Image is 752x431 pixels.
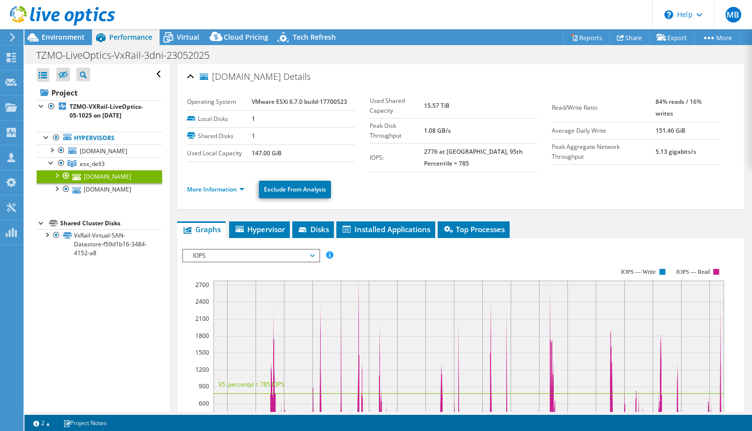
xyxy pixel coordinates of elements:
[664,10,673,19] svg: \n
[37,132,162,144] a: Hypervisors
[370,96,424,116] label: Used Shared Capacity
[563,30,610,45] a: Reports
[182,224,221,234] span: Graphs
[56,417,114,429] a: Project Notes
[552,103,656,113] label: Read/Write Ratio
[656,97,702,118] b: 84% reads / 16% writes
[177,32,199,42] span: Virtual
[424,126,451,135] b: 1.08 GB/s
[70,102,143,120] b: TZMO-VXRail-LiveOptics-05-1025 on [DATE]
[37,100,162,122] a: TZMO-VXRail-LiveOptics-05-1025 on [DATE]
[188,250,314,262] span: IOPS
[252,115,255,123] b: 1
[37,170,162,183] a: [DOMAIN_NAME]
[649,30,695,45] a: Export
[195,332,209,340] text: 1800
[424,101,449,110] b: 15.57 TiB
[610,30,650,45] a: Share
[37,157,162,170] a: esx_dell3
[218,380,284,388] text: 95. percentyl = 785 IOPS
[252,97,347,106] b: VMware ESXi 6.7.0 build-17700523
[224,32,268,42] span: Cloud Pricing
[370,121,424,141] label: Peak Disk Throughput
[552,126,656,136] label: Average Daily Write
[195,365,209,374] text: 1200
[37,183,162,196] a: [DOMAIN_NAME]
[370,153,424,163] label: IOPS:
[187,148,252,158] label: Used Local Capacity
[195,297,209,306] text: 2400
[200,72,281,82] span: [DOMAIN_NAME]
[195,314,209,323] text: 2100
[199,399,209,407] text: 600
[726,7,741,23] span: MB
[187,185,244,193] a: More Information
[252,149,282,157] b: 147.00 GiB
[424,147,523,168] b: 2776 at [GEOGRAPHIC_DATA], 95th Percentile = 785
[293,32,336,42] span: Tech Refresh
[187,131,252,141] label: Shared Disks
[199,382,209,390] text: 900
[283,71,310,82] span: Details
[234,224,285,234] span: Hypervisor
[60,217,162,229] div: Shared Cluster Disks
[37,85,162,100] a: Project
[195,348,209,357] text: 1500
[656,147,696,156] b: 5.13 gigabits/s
[552,142,656,162] label: Peak Aggregate Network Throughput
[37,229,162,260] a: VxRail-Virtual-SAN-Datastore-f59d1b16-3484-4152-a8
[656,126,685,135] b: 151.46 GiB
[32,50,225,61] h1: TZMO-LiveOptics-VxRail-3dni-23052025
[694,30,740,45] a: More
[195,281,209,289] text: 2700
[341,224,430,234] span: Installed Applications
[80,160,105,168] span: esx_dell3
[621,268,656,275] text: IOPS — Write
[37,144,162,157] a: [DOMAIN_NAME]
[297,224,329,234] span: Disks
[109,32,152,42] span: Performance
[42,32,85,42] span: Environment
[259,181,331,198] a: Exclude From Analysis
[187,97,252,107] label: Operating System
[26,417,57,429] a: 2
[80,147,127,155] span: [DOMAIN_NAME]
[187,114,252,124] label: Local Disks
[443,224,505,234] span: Top Processes
[677,268,710,275] text: IOPS — Read
[252,132,255,140] b: 1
